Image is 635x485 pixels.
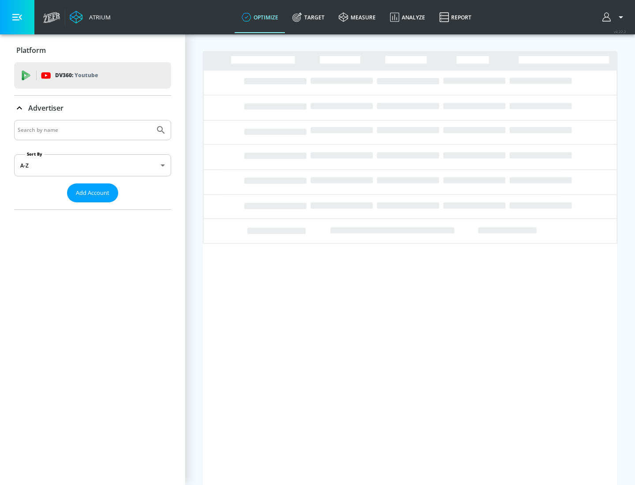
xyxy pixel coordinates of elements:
p: DV360: [55,71,98,80]
div: A-Z [14,154,171,176]
p: Youtube [75,71,98,80]
div: Atrium [86,13,111,21]
label: Sort By [25,151,44,157]
div: DV360: Youtube [14,62,171,89]
a: measure [332,1,383,33]
p: Platform [16,45,46,55]
a: Atrium [70,11,111,24]
input: Search by name [18,124,151,136]
a: optimize [235,1,285,33]
span: v 4.22.2 [614,29,626,34]
span: Add Account [76,188,109,198]
div: Platform [14,38,171,63]
div: Advertiser [14,96,171,120]
div: Advertiser [14,120,171,209]
p: Advertiser [28,103,63,113]
nav: list of Advertiser [14,202,171,209]
a: Analyze [383,1,432,33]
a: Target [285,1,332,33]
a: Report [432,1,478,33]
button: Add Account [67,183,118,202]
